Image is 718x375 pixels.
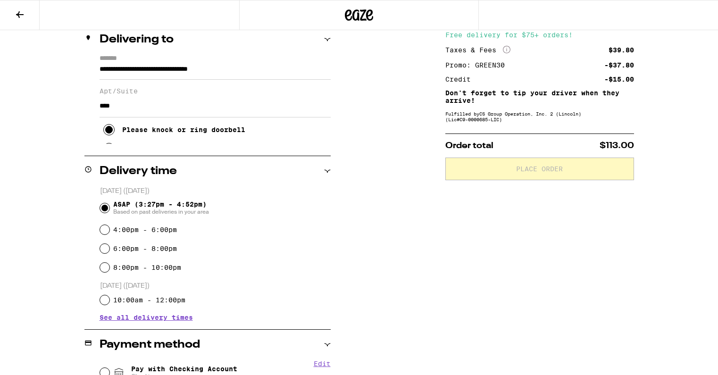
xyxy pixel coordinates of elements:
[100,314,193,321] button: See all delivery times
[445,158,634,180] button: Place Order
[6,7,68,14] span: Hi. Need any help?
[445,62,511,68] div: Promo: GREEN30
[609,47,634,53] div: $39.80
[445,32,634,38] div: Free delivery for $75+ orders!
[100,339,200,350] h2: Payment method
[314,360,331,367] button: Edit
[100,87,331,95] label: Apt/Suite
[604,76,634,83] div: -$15.00
[445,46,510,54] div: Taxes & Fees
[516,166,563,172] span: Place Order
[113,226,177,233] label: 4:00pm - 6:00pm
[100,282,331,291] p: [DATE] ([DATE])
[100,166,177,177] h2: Delivery time
[445,111,634,122] div: Fulfilled by CS Group Operation, Inc. 2 (Lincoln) (Lic# C9-0000685-LIC )
[600,142,634,150] span: $113.00
[113,245,177,252] label: 6:00pm - 8:00pm
[100,187,331,196] p: [DATE] ([DATE])
[113,264,181,271] label: 8:00pm - 10:00pm
[113,296,185,304] label: 10:00am - 12:00pm
[122,126,245,133] div: Please knock or ring doorbell
[604,62,634,68] div: -$37.80
[100,34,174,45] h2: Delivering to
[445,76,477,83] div: Credit
[113,208,209,216] span: Based on past deliveries in your area
[103,120,245,139] button: Please knock or ring doorbell
[113,200,209,216] span: ASAP (3:27pm - 4:52pm)
[445,142,493,150] span: Order total
[445,89,634,104] p: Don't forget to tip your driver when they arrive!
